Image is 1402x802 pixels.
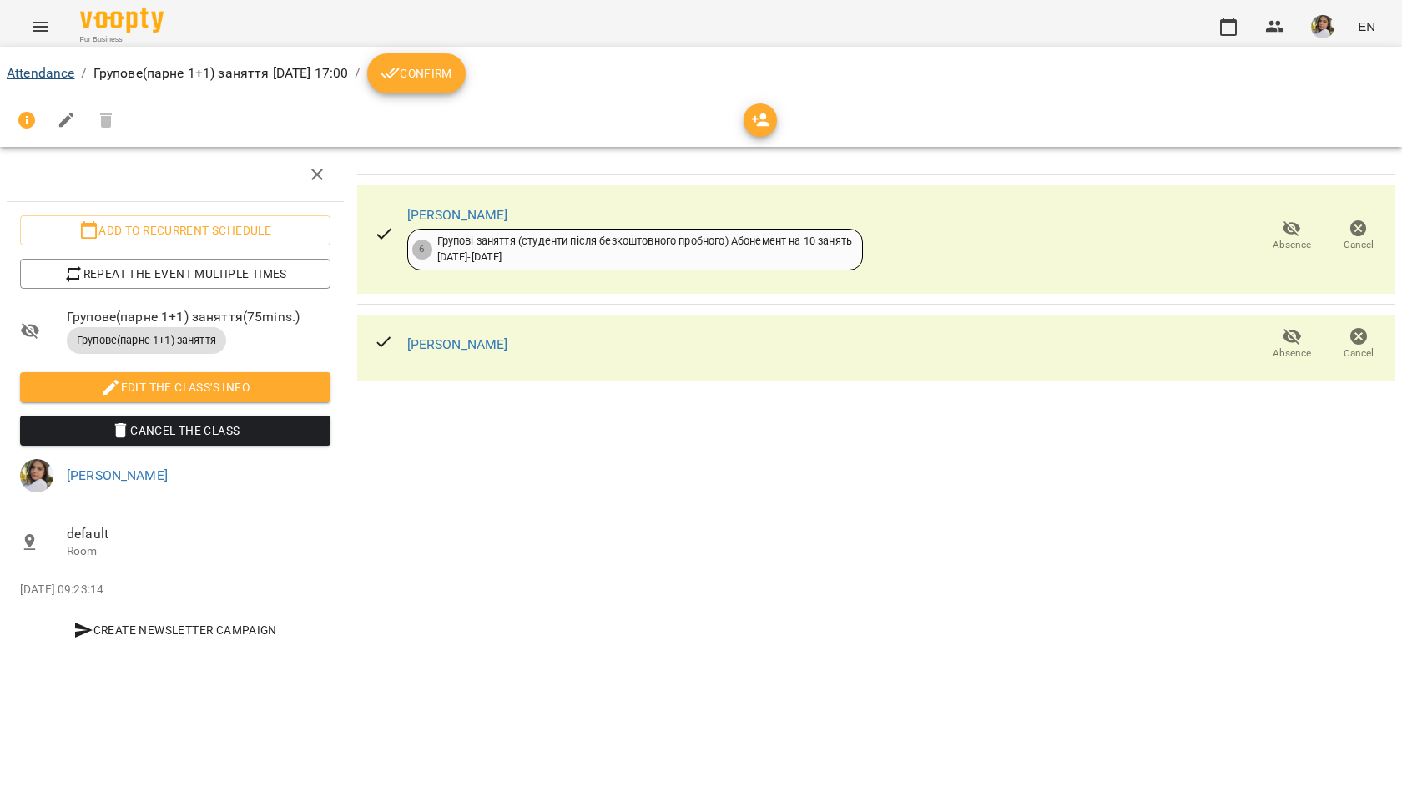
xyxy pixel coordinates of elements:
[1311,15,1334,38] img: 190f836be431f48d948282a033e518dd.jpg
[1273,346,1311,361] span: Absence
[81,63,86,83] li: /
[1344,346,1374,361] span: Cancel
[67,524,330,544] span: default
[1358,18,1375,35] span: EN
[381,63,452,83] span: Confirm
[33,264,317,284] span: Repeat the event multiple times
[20,372,330,402] button: Edit the class's Info
[80,34,164,45] span: For Business
[7,53,1395,93] nav: breadcrumb
[1344,238,1374,252] span: Cancel
[33,421,317,441] span: Cancel the class
[367,53,466,93] button: Confirm
[1258,213,1325,260] button: Absence
[27,620,324,640] span: Create Newsletter Campaign
[20,7,60,47] button: Menu
[67,543,330,560] p: Room
[407,336,508,352] a: [PERSON_NAME]
[20,215,330,245] button: Add to recurrent schedule
[412,240,432,260] div: 6
[355,63,360,83] li: /
[1325,213,1392,260] button: Cancel
[1351,11,1382,42] button: EN
[437,234,853,265] div: Групові заняття (студенти після безкоштовного пробного) Абонемент на 10 занять [DATE] - [DATE]
[20,582,330,598] p: [DATE] 09:23:14
[1273,238,1311,252] span: Absence
[7,65,74,81] a: Attendance
[80,8,164,33] img: Voopty Logo
[67,333,226,348] span: Групове(парне 1+1) заняття
[1325,320,1392,367] button: Cancel
[20,459,53,492] img: 190f836be431f48d948282a033e518dd.jpg
[20,615,330,645] button: Create Newsletter Campaign
[67,307,330,327] span: Групове(парне 1+1) заняття ( 75 mins. )
[33,220,317,240] span: Add to recurrent schedule
[20,259,330,289] button: Repeat the event multiple times
[1258,320,1325,367] button: Absence
[67,467,168,483] a: [PERSON_NAME]
[20,416,330,446] button: Cancel the class
[407,207,508,223] a: [PERSON_NAME]
[33,377,317,397] span: Edit the class's Info
[93,63,349,83] p: Групове(парне 1+1) заняття [DATE] 17:00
